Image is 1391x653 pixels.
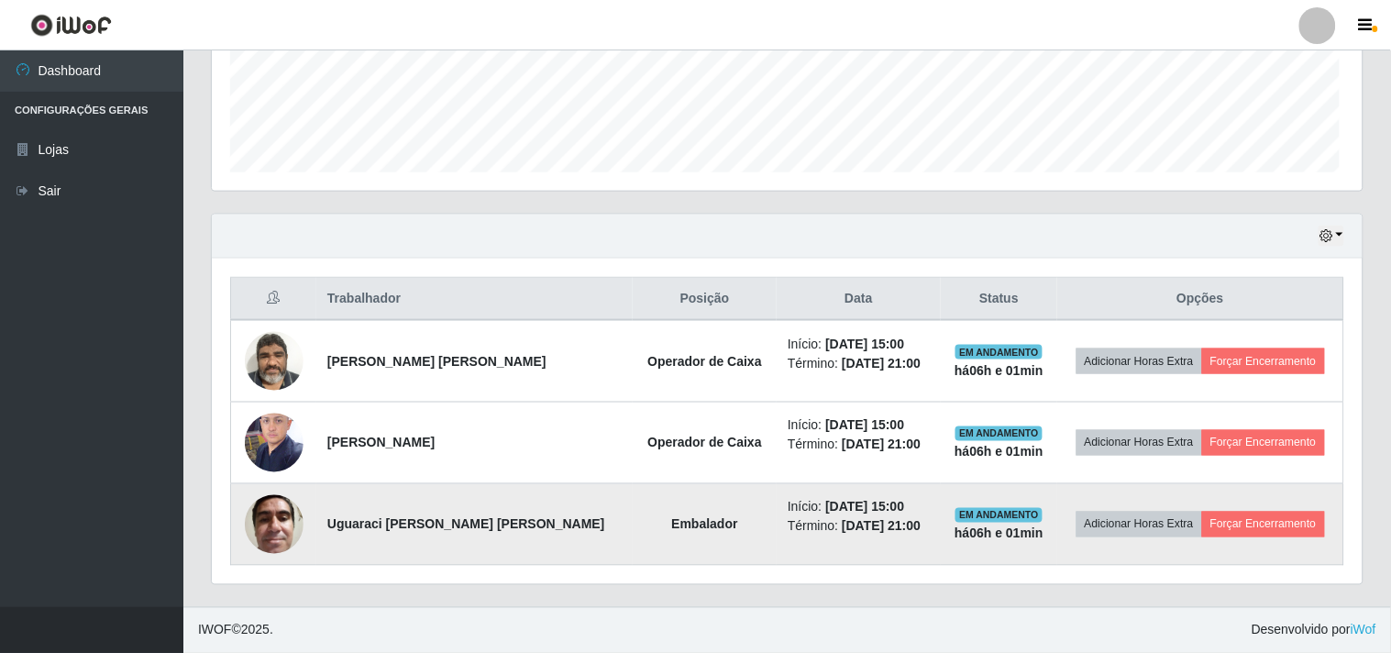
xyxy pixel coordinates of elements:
[647,354,762,369] strong: Operador de Caixa
[1202,512,1325,537] button: Forçar Encerramento
[1351,623,1376,637] a: iWof
[1202,430,1325,456] button: Forçar Encerramento
[245,485,304,563] img: 1606512880080.jpeg
[955,526,1043,541] strong: há 06 h e 01 min
[671,517,737,532] strong: Embalador
[1252,621,1376,640] span: Desenvolvido por
[788,498,930,517] li: Início:
[1076,349,1202,374] button: Adicionar Horas Extra
[633,278,777,321] th: Posição
[955,508,1043,523] span: EM ANDAMENTO
[1076,512,1202,537] button: Adicionar Horas Extra
[777,278,941,321] th: Data
[327,436,435,450] strong: [PERSON_NAME]
[825,337,904,351] time: [DATE] 15:00
[1076,430,1202,456] button: Adicionar Horas Extra
[825,418,904,433] time: [DATE] 15:00
[1202,349,1325,374] button: Forçar Encerramento
[327,517,605,532] strong: Uguaraci [PERSON_NAME] [PERSON_NAME]
[647,436,762,450] strong: Operador de Caixa
[842,356,921,371] time: [DATE] 21:00
[788,517,930,537] li: Término:
[1057,278,1343,321] th: Opções
[788,416,930,436] li: Início:
[245,404,304,481] img: 1672860829708.jpeg
[955,426,1043,441] span: EM ANDAMENTO
[788,335,930,354] li: Início:
[327,354,546,369] strong: [PERSON_NAME] [PERSON_NAME]
[955,445,1043,459] strong: há 06 h e 01 min
[788,436,930,455] li: Término:
[198,621,273,640] span: © 2025 .
[842,519,921,534] time: [DATE] 21:00
[30,14,112,37] img: CoreUI Logo
[198,623,232,637] span: IWOF
[941,278,1057,321] th: Status
[788,354,930,373] li: Término:
[955,345,1043,360] span: EM ANDAMENTO
[955,363,1043,378] strong: há 06 h e 01 min
[316,278,633,321] th: Trabalhador
[245,322,304,400] img: 1625107347864.jpeg
[842,437,921,452] time: [DATE] 21:00
[825,500,904,515] time: [DATE] 15:00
